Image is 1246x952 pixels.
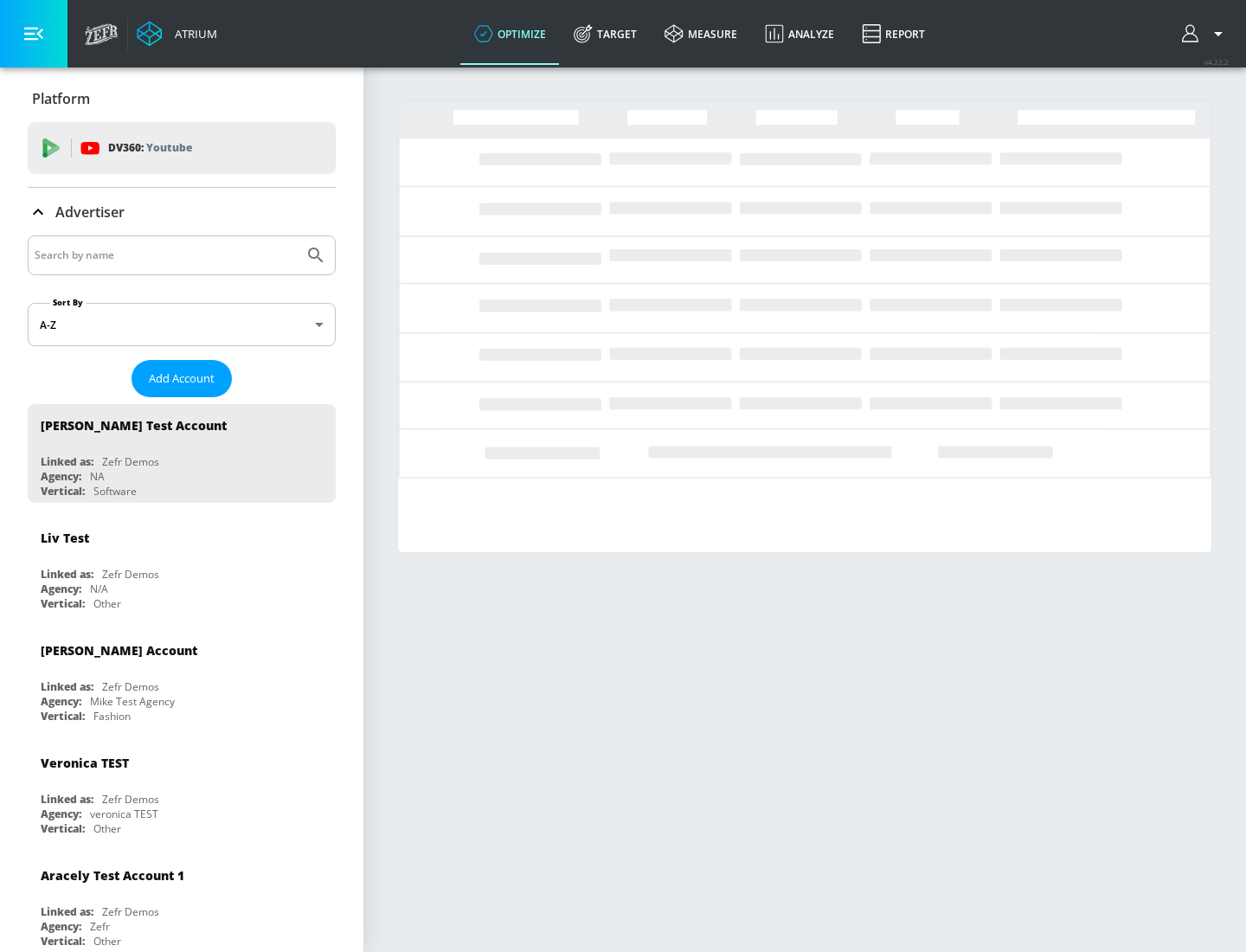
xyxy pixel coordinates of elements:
[28,188,336,236] div: Advertiser
[848,3,939,65] a: Report
[560,3,651,65] a: Target
[41,904,93,919] div: Linked as:
[137,21,217,47] a: Atrium
[41,417,227,434] div: [PERSON_NAME] Test Account
[90,919,110,934] div: Zefr
[149,369,215,389] span: Add Account
[41,792,93,807] div: Linked as:
[28,404,336,503] div: [PERSON_NAME] Test AccountLinked as:Zefr DemosAgency:NAVertical:Software
[460,3,560,65] a: optimize
[41,596,85,611] div: Vertical:
[41,567,93,582] div: Linked as:
[28,122,336,174] div: DV360: Youtube
[90,694,175,709] div: Mike Test Agency
[90,582,108,596] div: N/A
[28,629,336,728] div: [PERSON_NAME] AccountLinked as:Zefr DemosAgency:Mike Test AgencyVertical:Fashion
[751,3,848,65] a: Analyze
[49,297,87,308] label: Sort By
[28,74,336,123] div: Platform
[41,867,184,884] div: Aracely Test Account 1
[28,517,336,615] div: Liv TestLinked as:Zefr DemosAgency:N/AVertical:Other
[93,821,121,836] div: Other
[41,934,85,949] div: Vertical:
[41,821,85,836] div: Vertical:
[93,484,137,499] div: Software
[102,792,159,807] div: Zefr Demos
[32,89,90,108] p: Platform
[146,138,192,157] p: Youtube
[41,454,93,469] div: Linked as:
[28,303,336,346] div: A-Z
[108,138,192,158] p: DV360:
[41,807,81,821] div: Agency:
[90,469,105,484] div: NA
[90,807,158,821] div: veronica TEST
[102,904,159,919] div: Zefr Demos
[35,244,297,267] input: Search by name
[41,484,85,499] div: Vertical:
[55,203,125,222] p: Advertiser
[651,3,751,65] a: measure
[102,454,159,469] div: Zefr Demos
[168,26,217,42] div: Atrium
[28,742,336,840] div: Veronica TESTLinked as:Zefr DemosAgency:veronica TESTVertical:Other
[93,709,131,724] div: Fashion
[41,642,197,659] div: [PERSON_NAME] Account
[93,934,121,949] div: Other
[102,679,159,694] div: Zefr Demos
[102,567,159,582] div: Zefr Demos
[41,469,81,484] div: Agency:
[1204,57,1229,67] span: v 4.22.2
[41,755,129,771] div: Veronica TEST
[41,694,81,709] div: Agency:
[41,709,85,724] div: Vertical:
[41,679,93,694] div: Linked as:
[41,582,81,596] div: Agency:
[41,919,81,934] div: Agency:
[132,360,232,397] button: Add Account
[41,530,89,546] div: Liv Test
[93,596,121,611] div: Other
